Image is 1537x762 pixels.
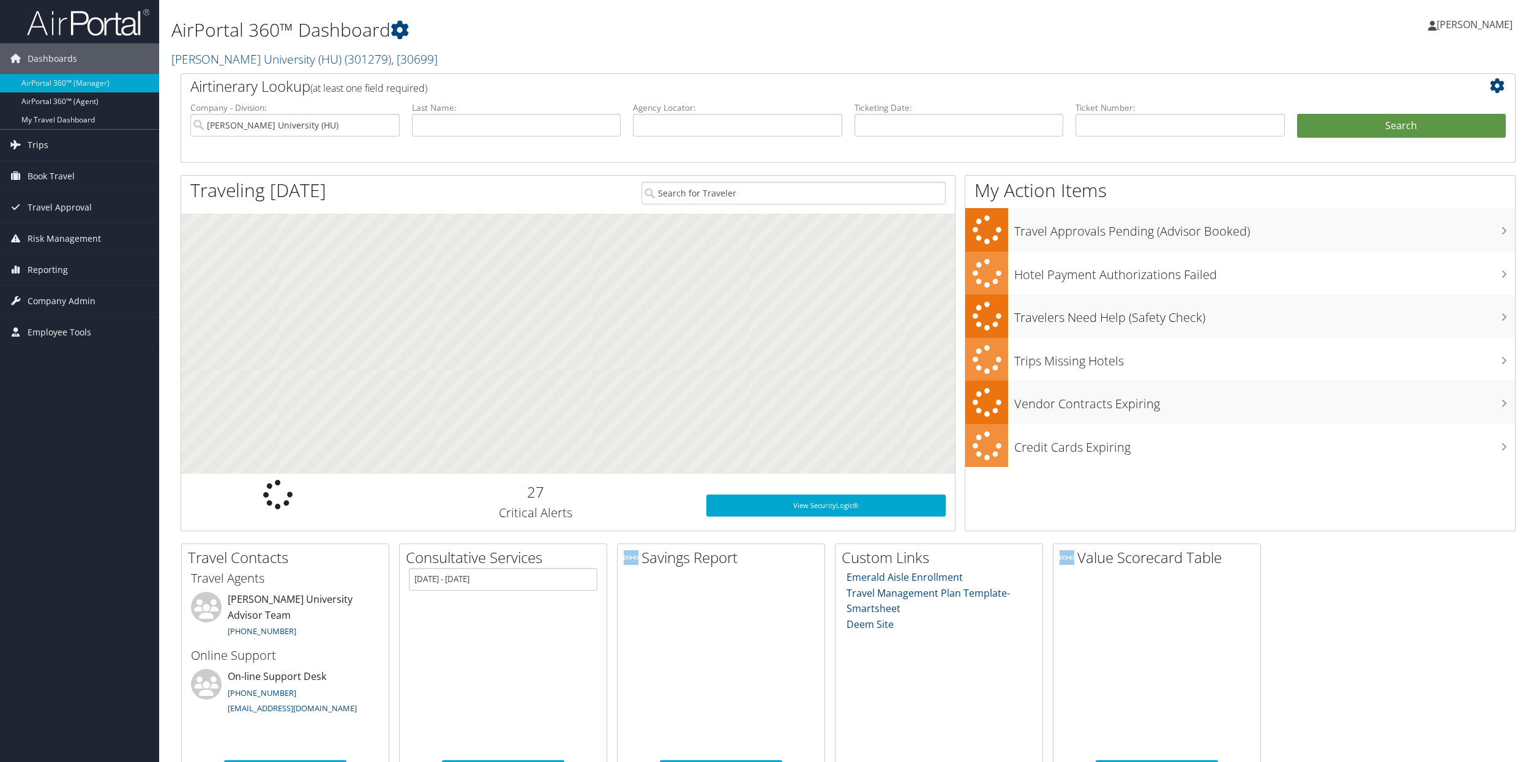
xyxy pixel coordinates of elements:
h2: Consultative Services [406,547,607,568]
h2: Travel Contacts [188,547,389,568]
a: Vendor Contracts Expiring [965,381,1515,424]
span: (at least one field required) [310,81,427,95]
h3: Trips Missing Hotels [1014,346,1515,370]
span: [PERSON_NAME] [1437,18,1513,31]
a: [PERSON_NAME] University (HU) [171,51,438,67]
h2: Airtinerary Lookup [190,76,1394,97]
label: Agency Locator: [633,102,842,114]
h2: Custom Links [842,547,1042,568]
span: , [ 30699 ] [391,51,438,67]
a: Travel Management Plan Template- Smartsheet [847,586,1010,616]
h2: Value Scorecard Table [1060,547,1260,568]
a: View SecurityLogic® [706,495,946,517]
label: Company - Division: [190,102,400,114]
span: Trips [28,130,48,160]
h3: Hotel Payment Authorizations Failed [1014,260,1515,283]
h3: Travel Agents [191,570,380,587]
button: Search [1297,114,1506,138]
h3: Credit Cards Expiring [1014,433,1515,456]
h3: Online Support [191,647,380,664]
label: Last Name: [412,102,621,114]
h3: Vendor Contracts Expiring [1014,389,1515,413]
li: [PERSON_NAME] University Advisor Team [185,592,386,642]
a: [PHONE_NUMBER] [228,687,296,698]
a: Trips Missing Hotels [965,338,1515,381]
span: Travel Approval [28,192,92,223]
h2: Savings Report [624,547,825,568]
h1: AirPortal 360™ Dashboard [171,17,1074,43]
a: Credit Cards Expiring [965,424,1515,468]
h1: Traveling [DATE] [190,177,326,203]
span: Reporting [28,255,68,285]
a: Hotel Payment Authorizations Failed [965,252,1515,295]
img: domo-logo.png [624,550,638,565]
img: domo-logo.png [1060,550,1074,565]
span: Company Admin [28,286,95,316]
h3: Critical Alerts [384,504,688,521]
h2: 27 [384,482,688,502]
span: Employee Tools [28,317,91,348]
h3: Travel Approvals Pending (Advisor Booked) [1014,217,1515,240]
a: Deem Site [847,618,894,631]
a: [EMAIL_ADDRESS][DOMAIN_NAME] [228,703,357,714]
li: On-line Support Desk [185,669,386,719]
h3: Travelers Need Help (Safety Check) [1014,303,1515,326]
img: airportal-logo.png [27,8,149,37]
input: Search for Traveler [641,182,946,204]
span: ( 301279 ) [345,51,391,67]
h1: My Action Items [965,177,1515,203]
label: Ticketing Date: [855,102,1064,114]
span: Risk Management [28,223,101,254]
span: Book Travel [28,161,75,192]
a: [PERSON_NAME] [1428,6,1525,43]
label: Ticket Number: [1075,102,1285,114]
span: Dashboards [28,43,77,74]
a: Travelers Need Help (Safety Check) [965,294,1515,338]
a: [PHONE_NUMBER] [228,626,296,637]
a: Emerald Aisle Enrollment [847,570,963,584]
a: Travel Approvals Pending (Advisor Booked) [965,208,1515,252]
